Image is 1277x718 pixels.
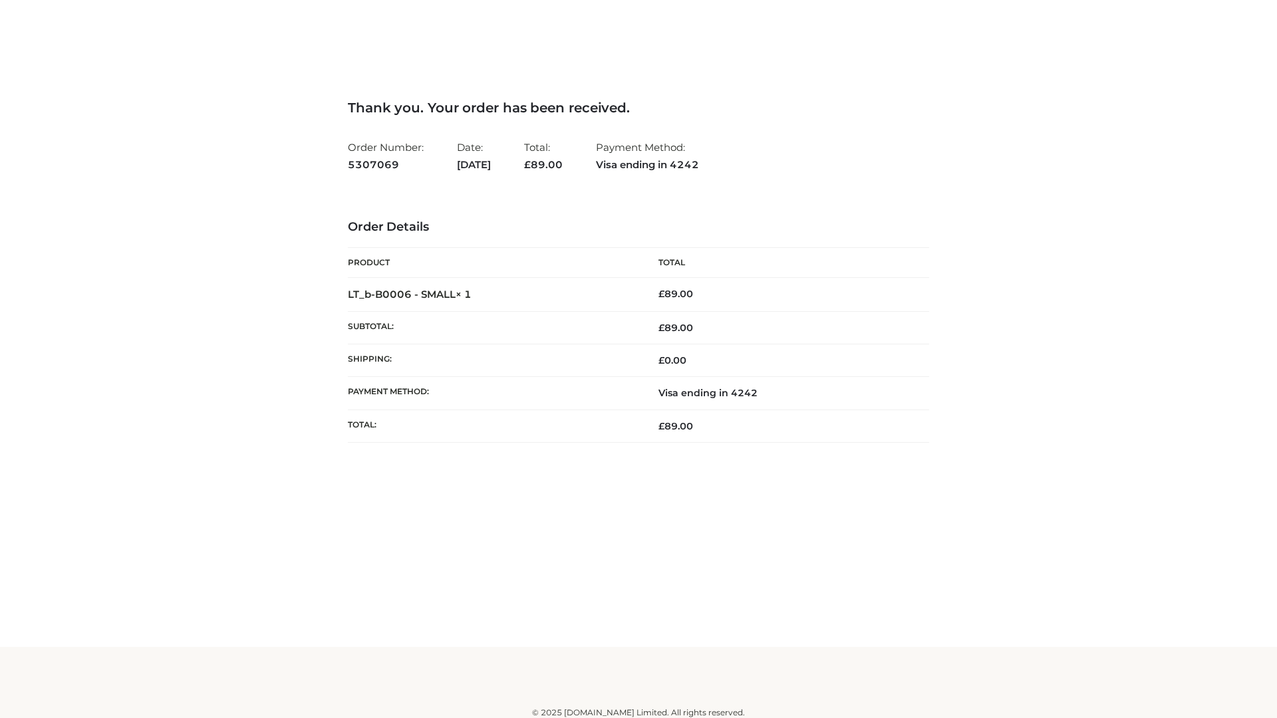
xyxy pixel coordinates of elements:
td: Visa ending in 4242 [638,377,929,410]
strong: × 1 [456,288,472,300]
li: Total: [524,136,563,176]
span: 89.00 [658,420,693,432]
span: 89.00 [658,322,693,334]
span: 89.00 [524,158,563,171]
th: Total: [348,410,638,442]
span: £ [658,288,664,300]
th: Subtotal: [348,311,638,344]
span: £ [658,354,664,366]
h3: Thank you. Your order has been received. [348,100,929,116]
bdi: 0.00 [658,354,686,366]
span: £ [658,322,664,334]
strong: [DATE] [457,156,491,174]
strong: LT_b-B0006 - SMALL [348,288,472,300]
th: Product [348,248,638,278]
span: £ [524,158,531,171]
bdi: 89.00 [658,288,693,300]
h3: Order Details [348,220,929,235]
th: Payment method: [348,377,638,410]
strong: Visa ending in 4242 [596,156,699,174]
span: £ [658,420,664,432]
li: Payment Method: [596,136,699,176]
th: Shipping: [348,344,638,377]
th: Total [638,248,929,278]
li: Date: [457,136,491,176]
strong: 5307069 [348,156,424,174]
li: Order Number: [348,136,424,176]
